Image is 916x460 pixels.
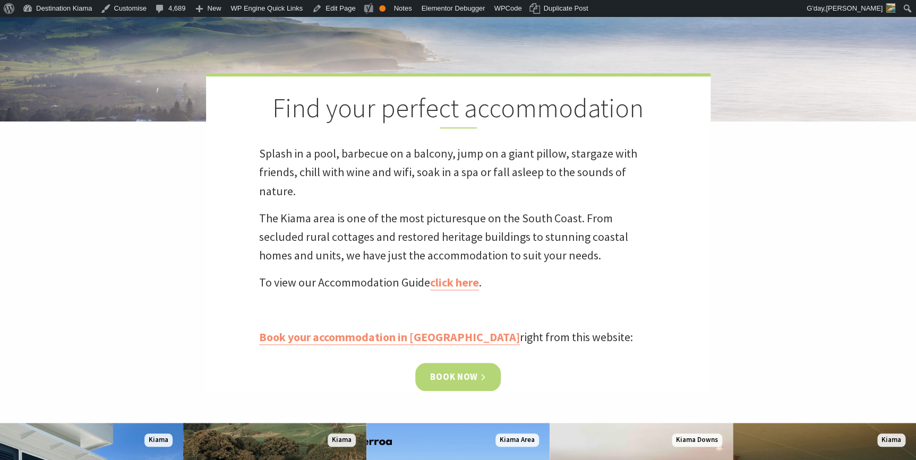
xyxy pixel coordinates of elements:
h2: Find your perfect accommodation [259,92,657,128]
a: click here [430,275,479,290]
div: OK [379,5,386,12]
span: Kiama [877,433,905,447]
span: Kiama Downs [672,433,722,447]
p: Splash in a pool, barbecue on a balcony, jump on a giant pillow, stargaze with friends, chill wit... [259,144,657,201]
a: Book now [415,363,501,391]
span: Kiama Area [495,433,539,447]
p: The Kiama area is one of the most picturesque on the South Coast. From secluded rural cottages an... [259,209,657,265]
span: Kiama [328,433,356,447]
p: To view our Accommodation Guide . [259,273,657,292]
span: Kiama [144,433,173,447]
p: right from this website: [259,328,657,346]
a: Book your accommodation in [GEOGRAPHIC_DATA] [259,329,520,345]
span: [PERSON_NAME] [826,4,883,12]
